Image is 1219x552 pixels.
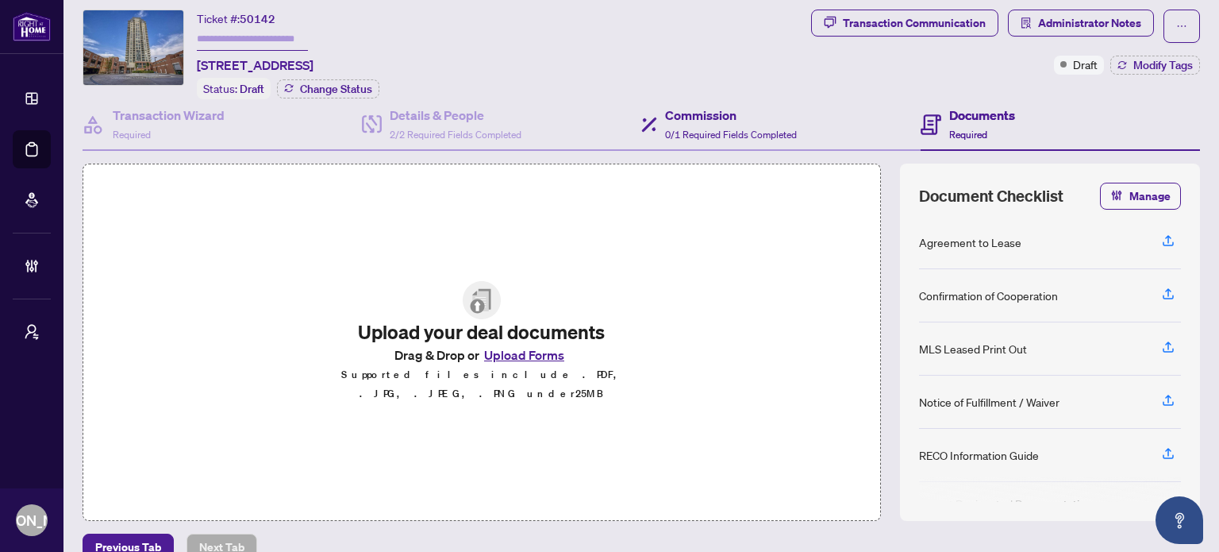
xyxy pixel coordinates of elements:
button: Open asap [1156,496,1203,544]
span: Manage [1129,183,1171,209]
span: 0/1 Required Fields Completed [665,129,797,141]
img: logo [13,12,51,41]
button: Manage [1100,183,1181,210]
h4: Transaction Wizard [113,106,225,125]
div: Notice of Fulfillment / Waiver [919,393,1059,411]
span: user-switch [24,324,40,340]
button: Transaction Communication [811,10,998,37]
h4: Documents [949,106,1015,125]
div: Agreement to Lease [919,234,1021,251]
span: ellipsis [1176,21,1187,32]
div: Status: [197,78,271,99]
span: Required [113,129,151,141]
div: Ticket #: [197,10,275,28]
span: Document Checklist [919,185,1063,207]
span: 2/2 Required Fields Completed [390,129,521,141]
button: Administrator Notes [1008,10,1154,37]
div: MLS Leased Print Out [919,340,1027,357]
div: RECO Information Guide [919,446,1039,464]
span: Draft [1073,56,1098,73]
button: Upload Forms [479,345,569,365]
img: IMG-W12286076_1.jpg [83,10,183,85]
div: Confirmation of Cooperation [919,287,1058,304]
span: File UploadUpload your deal documentsDrag & Drop orUpload FormsSupported files include .PDF, .JPG... [302,268,662,416]
h4: Details & People [390,106,521,125]
span: Required [949,129,987,141]
span: [STREET_ADDRESS] [197,56,313,75]
span: Draft [240,82,264,96]
span: solution [1021,17,1032,29]
img: File Upload [463,281,501,319]
p: Supported files include .PDF, .JPG, .JPEG, .PNG under 25 MB [314,365,649,403]
span: Administrator Notes [1038,10,1141,36]
div: Transaction Communication [843,10,986,36]
span: 50142 [240,12,275,26]
button: Modify Tags [1110,56,1200,75]
span: Modify Tags [1133,60,1193,71]
h2: Upload your deal documents [314,319,649,345]
span: Change Status [300,83,372,95]
h4: Commission [665,106,797,125]
span: Drag & Drop or [394,345,569,365]
button: Change Status [277,79,379,98]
